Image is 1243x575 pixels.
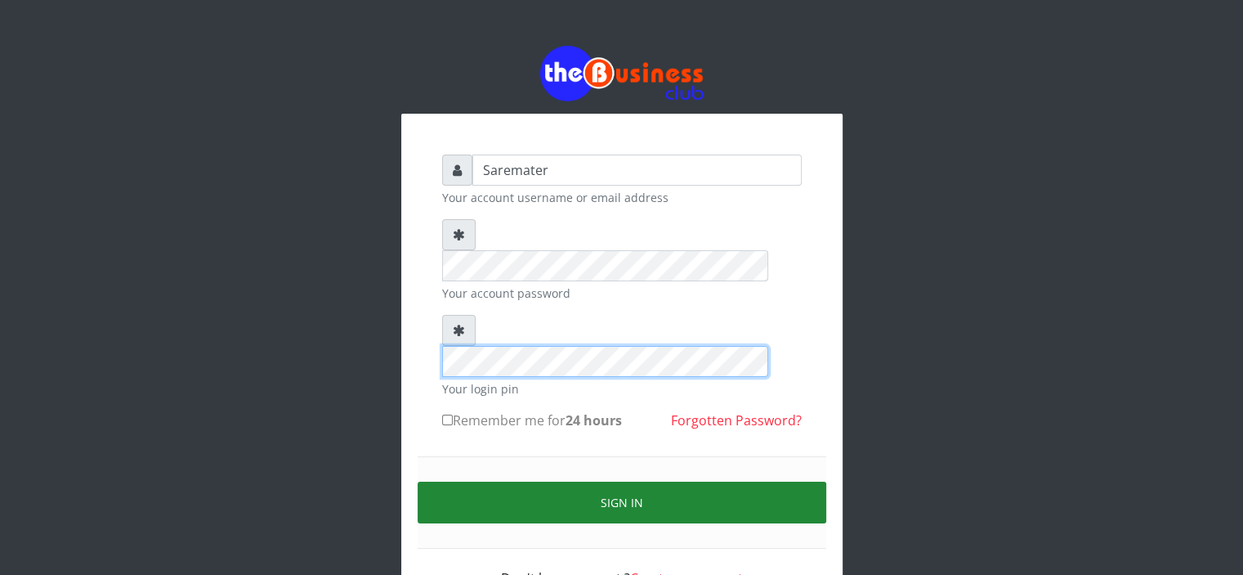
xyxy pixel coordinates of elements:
b: 24 hours [566,411,622,429]
small: Your account password [442,285,802,302]
input: Remember me for24 hours [442,415,453,425]
label: Remember me for [442,411,622,430]
button: Sign in [418,482,826,523]
small: Your account username or email address [442,189,802,206]
input: Username or email address [472,155,802,186]
a: Forgotten Password? [671,411,802,429]
small: Your login pin [442,380,802,398]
